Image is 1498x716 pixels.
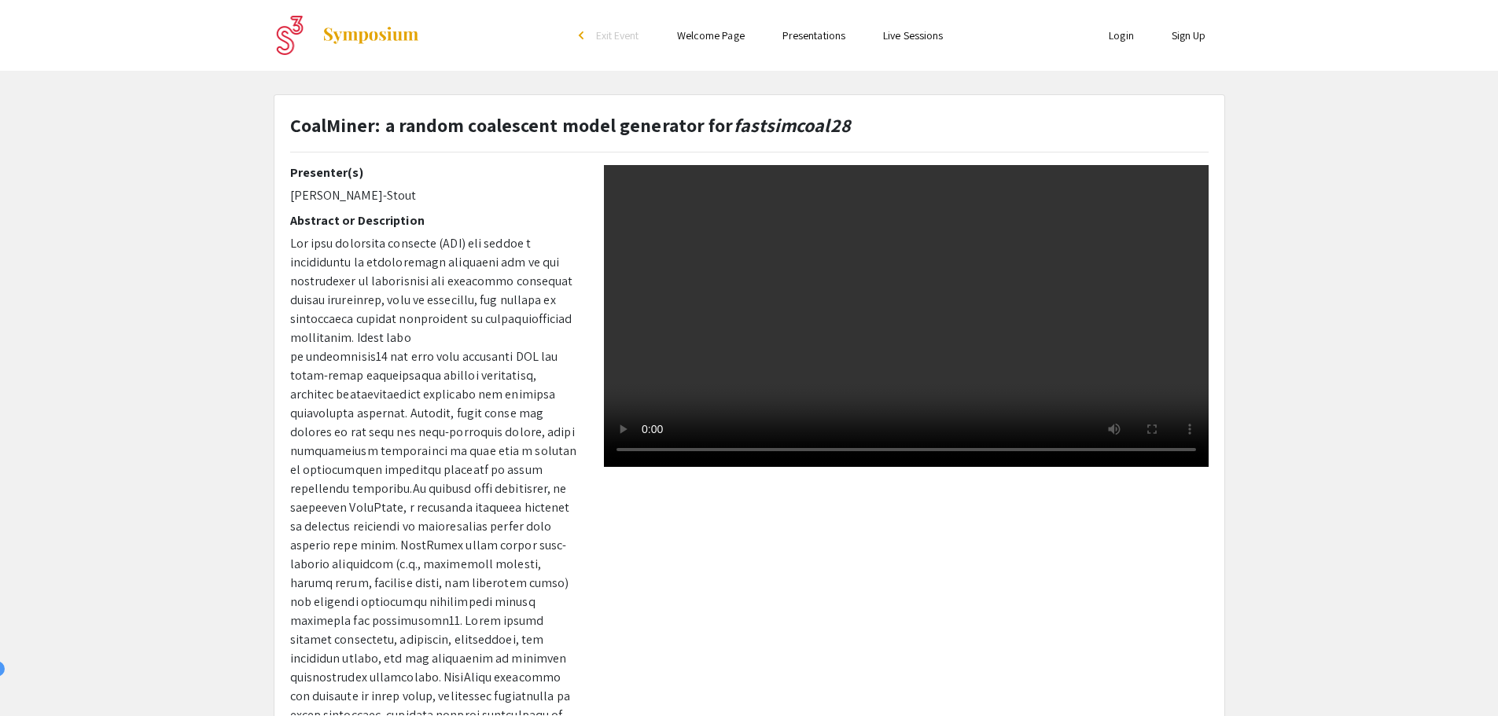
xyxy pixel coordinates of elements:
a: Sign Up [1172,28,1206,42]
div: arrow_back_ios [579,31,588,40]
a: 2025 SDSU Student Symposium (S3) [274,16,421,55]
a: Login [1109,28,1134,42]
h2: Presenter(s) [290,165,580,180]
em: fastsimcoal28 [734,112,851,138]
img: 2025 SDSU Student Symposium (S3) [274,16,307,55]
strong: CoalMiner: a random coalescent model generator for [290,112,851,138]
span: Exit Event [596,28,639,42]
a: Presentations [782,28,845,42]
img: Symposium by ForagerOne [322,26,420,45]
a: Live Sessions [883,28,943,42]
a: Welcome Page [677,28,745,42]
h2: Abstract or Description [290,213,580,228]
p: [PERSON_NAME]-Stout [290,186,580,205]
